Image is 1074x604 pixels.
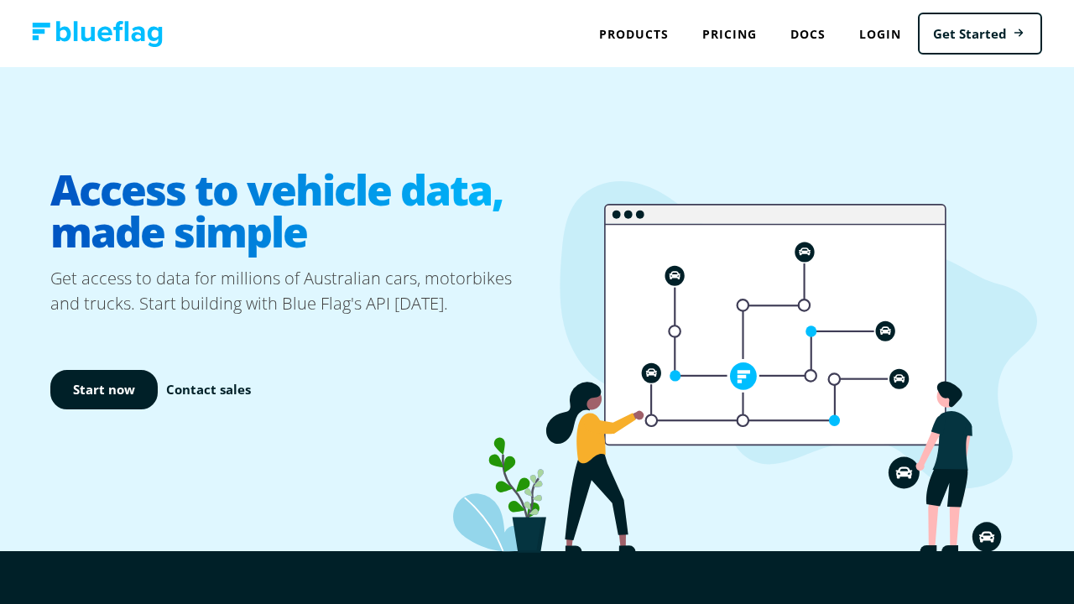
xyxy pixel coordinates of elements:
a: Start now [50,370,158,409]
h1: Access to vehicle data, made simple [50,155,537,266]
a: Docs [774,17,842,51]
a: Contact sales [166,380,251,399]
a: Pricing [686,17,774,51]
a: Get Started [918,13,1042,55]
p: Get access to data for millions of Australian cars, motorbikes and trucks. Start building with Bl... [50,266,537,316]
img: Blue Flag logo [32,21,163,47]
div: Products [582,17,686,51]
a: Login to Blue Flag application [842,17,918,51]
